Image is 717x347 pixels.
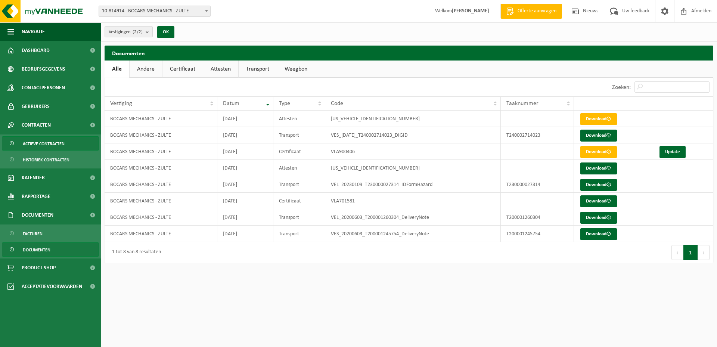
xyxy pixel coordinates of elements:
[99,6,211,17] span: 10-814914 - BOCARS MECHANICS - ZULTE
[580,146,617,158] a: Download
[516,7,558,15] span: Offerte aanvragen
[105,46,713,60] h2: Documenten
[162,61,203,78] a: Certificaat
[105,193,217,209] td: BOCARS MECHANICS - ZULTE
[22,97,50,116] span: Gebruikers
[105,209,217,226] td: BOCARS MECHANICS - ZULTE
[2,226,99,241] a: Facturen
[22,116,51,134] span: Contracten
[109,27,143,38] span: Vestigingen
[580,179,617,191] a: Download
[580,228,617,240] a: Download
[501,226,574,242] td: T200001245754
[325,209,501,226] td: VEL_20200603_T200001260304_DeliveryNote
[105,143,217,160] td: BOCARS MECHANICS - ZULTE
[612,84,631,90] label: Zoeken:
[2,152,99,167] a: Historiek contracten
[105,61,129,78] a: Alle
[217,176,273,193] td: [DATE]
[273,176,325,193] td: Transport
[325,160,501,176] td: [US_VEHICLE_IDENTIFICATION_NUMBER]
[500,4,562,19] a: Offerte aanvragen
[501,209,574,226] td: T200001260304
[325,193,501,209] td: VLA701581
[217,209,273,226] td: [DATE]
[580,162,617,174] a: Download
[130,61,162,78] a: Andere
[22,60,65,78] span: Bedrijfsgegevens
[22,258,56,277] span: Product Shop
[325,143,501,160] td: VLA900406
[659,146,686,158] a: Update
[325,226,501,242] td: VES_20200603_T200001245754_DeliveryNote
[273,160,325,176] td: Attesten
[105,176,217,193] td: BOCARS MECHANICS - ZULTE
[22,22,45,41] span: Navigatie
[110,100,132,106] span: Vestiging
[580,130,617,142] a: Download
[217,143,273,160] td: [DATE]
[23,137,65,151] span: Actieve contracten
[683,245,698,260] button: 1
[325,111,501,127] td: [US_VEHICLE_IDENTIFICATION_NUMBER]
[501,127,574,143] td: T240002714023
[22,168,45,187] span: Kalender
[105,127,217,143] td: BOCARS MECHANICS - ZULTE
[273,193,325,209] td: Certificaat
[217,193,273,209] td: [DATE]
[217,226,273,242] td: [DATE]
[331,100,343,106] span: Code
[239,61,277,78] a: Transport
[217,111,273,127] td: [DATE]
[23,153,69,167] span: Historiek contracten
[452,8,489,14] strong: [PERSON_NAME]
[273,143,325,160] td: Certificaat
[217,127,273,143] td: [DATE]
[273,226,325,242] td: Transport
[22,41,50,60] span: Dashboard
[671,245,683,260] button: Previous
[23,227,43,241] span: Facturen
[580,212,617,224] a: Download
[22,206,53,224] span: Documenten
[273,111,325,127] td: Attesten
[99,6,210,16] span: 10-814914 - BOCARS MECHANICS - ZULTE
[105,160,217,176] td: BOCARS MECHANICS - ZULTE
[223,100,239,106] span: Datum
[279,100,290,106] span: Type
[698,245,710,260] button: Next
[273,209,325,226] td: Transport
[22,78,65,97] span: Contactpersonen
[157,26,174,38] button: OK
[23,243,50,257] span: Documenten
[580,113,617,125] a: Download
[105,26,153,37] button: Vestigingen(2/2)
[2,242,99,257] a: Documenten
[501,176,574,193] td: T230000027314
[105,226,217,242] td: BOCARS MECHANICS - ZULTE
[277,61,315,78] a: Weegbon
[108,246,161,259] div: 1 tot 8 van 8 resultaten
[325,127,501,143] td: VES_[DATE]_T240002714023_DIGID
[273,127,325,143] td: Transport
[133,30,143,34] count: (2/2)
[22,277,82,296] span: Acceptatievoorwaarden
[506,100,538,106] span: Taaknummer
[2,136,99,151] a: Actieve contracten
[325,176,501,193] td: VEL_20230109_T230000027314_IDFormHazard
[580,195,617,207] a: Download
[105,111,217,127] td: BOCARS MECHANICS - ZULTE
[203,61,238,78] a: Attesten
[217,160,273,176] td: [DATE]
[22,187,50,206] span: Rapportage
